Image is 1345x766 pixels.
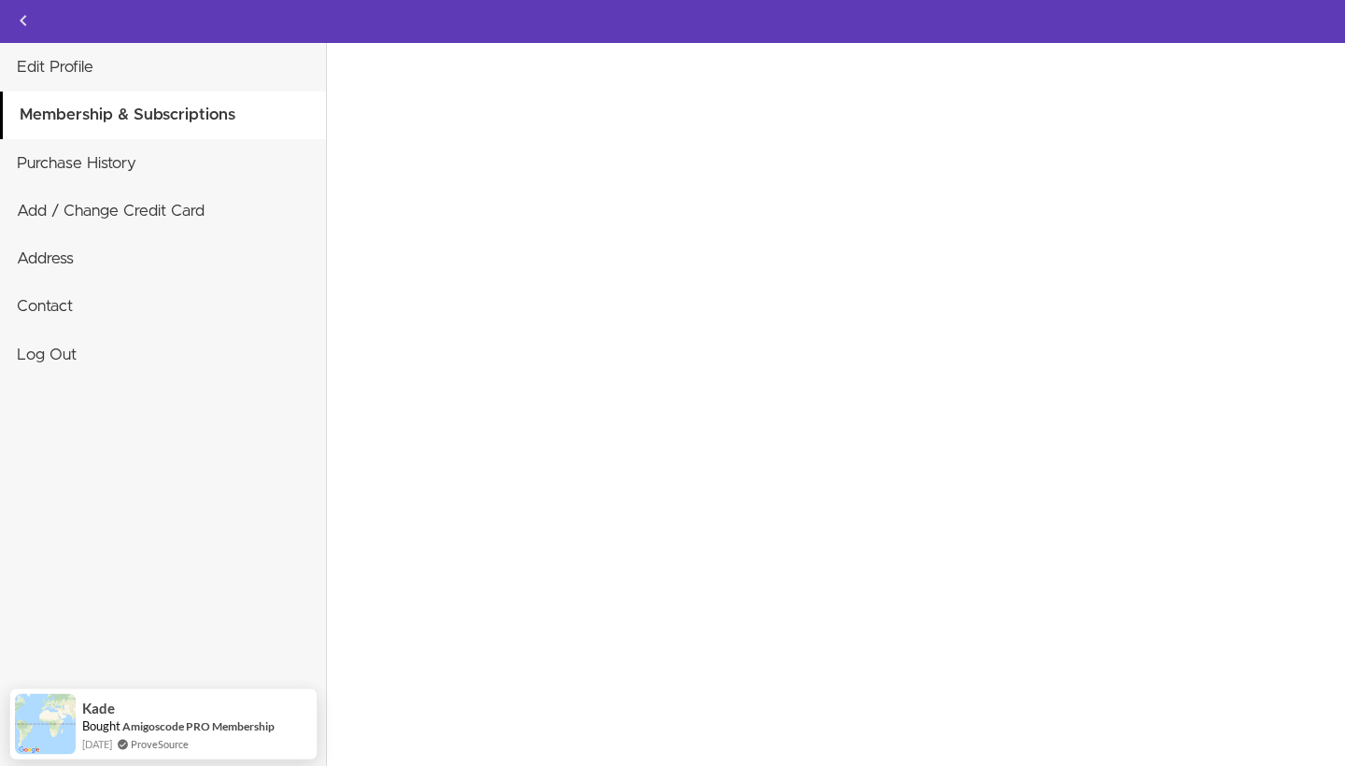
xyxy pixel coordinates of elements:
[82,715,120,730] span: Bought
[82,697,115,713] span: Kade
[12,9,35,32] svg: Back to courses
[122,716,275,730] a: Amigoscode PRO Membership
[3,92,326,138] a: Membership & Subscriptions
[15,690,76,751] img: provesource social proof notification image
[82,732,112,748] span: [DATE]
[131,734,189,746] a: ProveSource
